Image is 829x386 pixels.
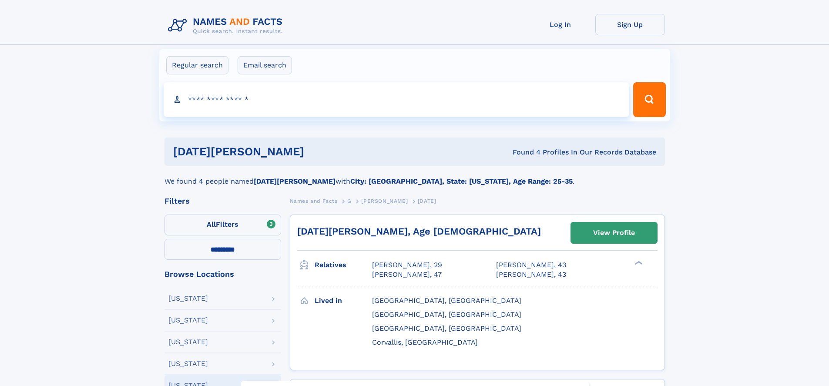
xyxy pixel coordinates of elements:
[173,146,409,157] h1: [DATE][PERSON_NAME]
[347,195,352,206] a: G
[168,360,208,367] div: [US_STATE]
[372,324,521,332] span: [GEOGRAPHIC_DATA], [GEOGRAPHIC_DATA]
[290,195,338,206] a: Names and Facts
[372,296,521,305] span: [GEOGRAPHIC_DATA], [GEOGRAPHIC_DATA]
[315,293,372,308] h3: Lived in
[297,226,541,237] a: [DATE][PERSON_NAME], Age [DEMOGRAPHIC_DATA]
[496,260,566,270] a: [PERSON_NAME], 43
[633,260,643,266] div: ❯
[164,215,281,235] label: Filters
[207,220,216,228] span: All
[164,270,281,278] div: Browse Locations
[571,222,657,243] a: View Profile
[593,223,635,243] div: View Profile
[164,197,281,205] div: Filters
[372,338,478,346] span: Corvallis, [GEOGRAPHIC_DATA]
[633,82,665,117] button: Search Button
[418,198,436,204] span: [DATE]
[372,260,442,270] a: [PERSON_NAME], 29
[372,270,442,279] a: [PERSON_NAME], 47
[164,14,290,37] img: Logo Names and Facts
[168,317,208,324] div: [US_STATE]
[168,339,208,346] div: [US_STATE]
[164,166,665,187] div: We found 4 people named with .
[372,310,521,319] span: [GEOGRAPHIC_DATA], [GEOGRAPHIC_DATA]
[254,177,336,185] b: [DATE][PERSON_NAME]
[350,177,573,185] b: City: [GEOGRAPHIC_DATA], State: [US_STATE], Age Range: 25-35
[315,258,372,272] h3: Relatives
[164,82,630,117] input: search input
[347,198,352,204] span: G
[166,56,228,74] label: Regular search
[496,270,566,279] a: [PERSON_NAME], 43
[238,56,292,74] label: Email search
[595,14,665,35] a: Sign Up
[408,148,656,157] div: Found 4 Profiles In Our Records Database
[526,14,595,35] a: Log In
[168,295,208,302] div: [US_STATE]
[361,198,408,204] span: [PERSON_NAME]
[361,195,408,206] a: [PERSON_NAME]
